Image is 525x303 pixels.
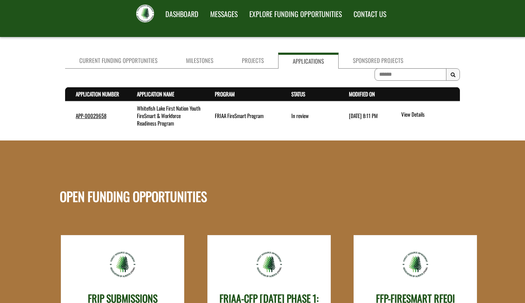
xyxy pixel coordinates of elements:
[109,251,136,278] img: friaa-logo.png
[339,53,418,69] a: Sponsored Projects
[172,53,228,69] a: Milestones
[349,90,375,98] a: Modified On
[215,90,235,98] a: Program
[291,90,305,98] a: Status
[349,112,378,119] time: [DATE] 8:11 PM
[65,53,172,69] a: Current Funding Opportunities
[402,251,429,278] img: friaa-logo.png
[228,53,278,69] a: Projects
[278,53,339,69] a: Applications
[136,5,154,22] img: FRIAA Submissions Portal
[256,251,282,278] img: friaa-logo.png
[375,68,446,81] input: To search on partial text, use the asterisk (*) wildcard character.
[348,5,392,23] a: CONTACT US
[244,5,347,23] a: EXPLORE FUNDING OPPORTUNITIES
[60,148,207,203] h1: OPEN FUNDING OPPORTUNITIES
[338,101,389,130] td: 9/22/2025 8:11 PM
[76,112,106,119] a: APP-00029658
[160,5,204,23] a: DASHBOARD
[205,5,243,23] a: MESSAGES
[389,87,460,101] th: Actions
[446,68,460,81] button: Search Results
[76,90,119,98] a: Application Number
[204,101,281,130] td: FRIAA FireSmart Program
[65,101,126,130] td: APP-00029658
[137,90,174,98] a: Application Name
[126,101,204,130] td: Whitefish Lake First Nation Youth FireSmart & Workforce Readiness Program
[389,101,460,130] td: action menu
[401,111,457,119] a: View details
[159,3,392,23] nav: Main Navigation
[281,101,339,130] td: In review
